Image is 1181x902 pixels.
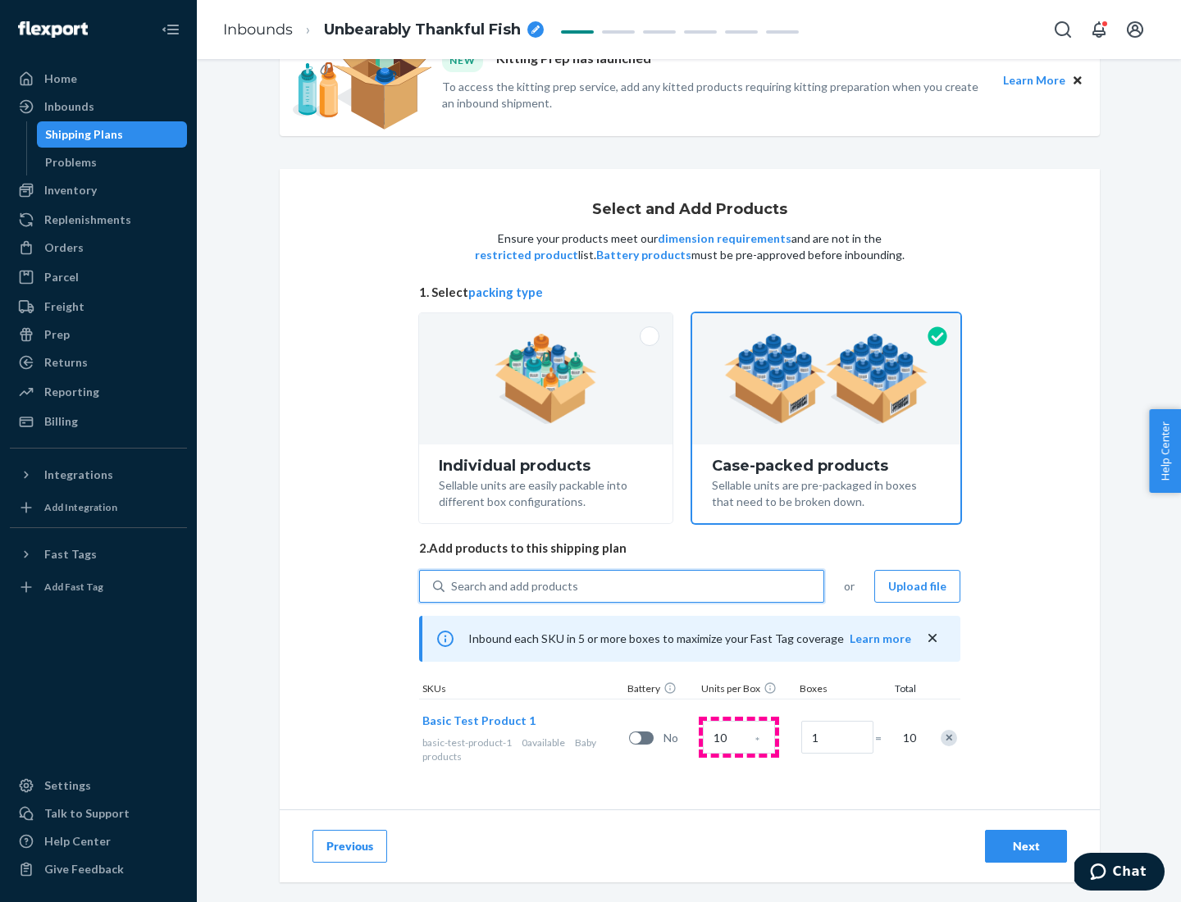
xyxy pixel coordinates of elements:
[223,20,293,39] a: Inbounds
[473,230,906,263] p: Ensure your products meet our and are not in the list. must be pre-approved before inbounding.
[44,71,77,87] div: Home
[724,334,928,424] img: case-pack.59cecea509d18c883b923b81aeac6d0b.png
[419,284,960,301] span: 1. Select
[878,681,919,699] div: Total
[475,247,578,263] button: restricted product
[698,681,796,699] div: Units per Box
[10,379,187,405] a: Reporting
[419,616,960,662] div: Inbound each SKU in 5 or more boxes to maximize your Fast Tag coverage
[875,730,891,746] span: =
[924,630,941,647] button: close
[44,269,79,285] div: Parcel
[999,838,1053,854] div: Next
[44,298,84,315] div: Freight
[468,284,543,301] button: packing type
[10,93,187,120] a: Inbounds
[850,631,911,647] button: Learn more
[10,207,187,233] a: Replenishments
[312,830,387,863] button: Previous
[496,49,651,71] p: Kitting Prep has launched
[592,202,787,218] h1: Select and Add Products
[44,182,97,198] div: Inventory
[985,830,1067,863] button: Next
[495,334,597,424] img: individual-pack.facf35554cb0f1810c75b2bd6df2d64e.png
[451,578,578,594] div: Search and add products
[1069,71,1087,89] button: Close
[801,721,873,754] input: Number of boxes
[712,458,941,474] div: Case-packed products
[44,212,131,228] div: Replenishments
[1046,13,1079,46] button: Open Search Box
[10,856,187,882] button: Give Feedback
[10,772,187,799] a: Settings
[154,13,187,46] button: Close Navigation
[1119,13,1151,46] button: Open account menu
[44,833,111,850] div: Help Center
[45,126,123,143] div: Shipping Plans
[44,98,94,115] div: Inbounds
[37,149,188,175] a: Problems
[10,574,187,600] a: Add Fast Tag
[10,462,187,488] button: Integrations
[10,321,187,348] a: Prep
[18,21,88,38] img: Flexport logo
[796,681,878,699] div: Boxes
[874,570,960,603] button: Upload file
[624,681,698,699] div: Battery
[844,578,855,594] span: or
[442,79,988,112] p: To access the kitting prep service, add any kitted products requiring kitting preparation when yo...
[1149,409,1181,493] button: Help Center
[44,580,103,594] div: Add Fast Tag
[44,239,84,256] div: Orders
[10,294,187,320] a: Freight
[703,721,775,754] input: Case Quantity
[10,177,187,203] a: Inventory
[44,384,99,400] div: Reporting
[419,681,624,699] div: SKUs
[10,235,187,261] a: Orders
[37,121,188,148] a: Shipping Plans
[442,49,483,71] div: NEW
[419,540,960,557] span: 2. Add products to this shipping plan
[210,6,557,54] ol: breadcrumbs
[44,413,78,430] div: Billing
[10,408,187,435] a: Billing
[10,264,187,290] a: Parcel
[422,713,536,727] span: Basic Test Product 1
[422,736,512,749] span: basic-test-product-1
[45,154,97,171] div: Problems
[44,326,70,343] div: Prep
[44,467,113,483] div: Integrations
[1074,853,1165,894] iframe: Opens a widget where you can chat to one of our agents
[44,546,97,563] div: Fast Tags
[712,474,941,510] div: Sellable units are pre-packaged in boxes that need to be broken down.
[596,247,691,263] button: Battery products
[10,349,187,376] a: Returns
[10,828,187,854] a: Help Center
[324,20,521,41] span: Unbearably Thankful Fish
[658,230,791,247] button: dimension requirements
[439,474,653,510] div: Sellable units are easily packable into different box configurations.
[941,730,957,746] div: Remove Item
[439,458,653,474] div: Individual products
[900,730,916,746] span: 10
[44,354,88,371] div: Returns
[44,861,124,877] div: Give Feedback
[44,777,91,794] div: Settings
[10,800,187,827] button: Talk to Support
[422,736,622,763] div: Baby products
[10,494,187,521] a: Add Integration
[663,730,696,746] span: No
[10,541,187,567] button: Fast Tags
[1003,71,1065,89] button: Learn More
[522,736,565,749] span: 0 available
[1083,13,1115,46] button: Open notifications
[44,500,117,514] div: Add Integration
[422,713,536,729] button: Basic Test Product 1
[44,805,130,822] div: Talk to Support
[10,66,187,92] a: Home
